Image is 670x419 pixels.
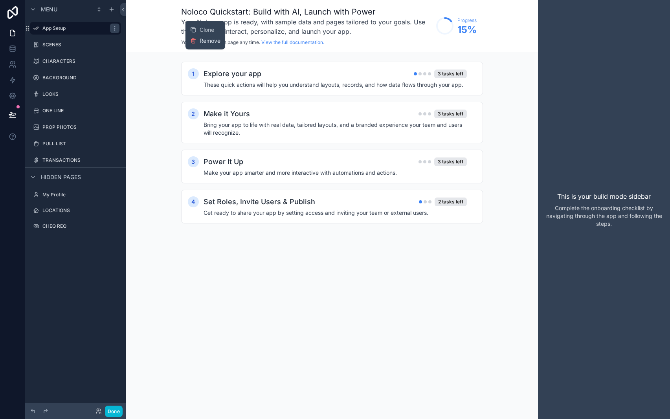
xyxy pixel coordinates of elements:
a: View the full documentation. [261,39,324,45]
a: TRANSACTIONS [30,154,121,167]
span: Hidden pages [41,173,81,181]
h1: Noloco Quickstart: Build with AI, Launch with Power [181,6,432,17]
h3: Your Noloco app is ready, with sample data and pages tailored to your goals. Use these steps to i... [181,17,432,36]
span: Progress [457,17,477,24]
a: PROP PHOTOS [30,121,121,134]
label: TRANSACTIONS [42,157,119,163]
a: LOCATIONS [30,204,121,217]
span: Menu [41,5,57,13]
label: LOOKS [42,91,119,97]
a: SCENES [30,38,121,51]
span: 15 % [457,24,477,36]
span: You can remove this page any time. [181,39,260,45]
a: CHARACTERS [30,55,121,68]
label: App Setup [42,25,105,31]
label: My Profile [42,192,119,198]
span: Clone [200,26,214,34]
a: BACKGROUND [30,71,121,84]
label: SCENES [42,42,119,48]
button: Remove [190,37,220,45]
label: PROP PHOTOS [42,124,119,130]
span: Remove [200,37,220,45]
a: App Setup [30,22,121,35]
a: LOOKS [30,88,121,101]
p: Complete the onboarding checklist by navigating through the app and following the steps. [544,204,664,228]
label: ONE LINE [42,108,119,114]
label: LOCATIONS [42,207,119,214]
button: Clone [190,26,220,34]
button: Done [105,406,123,417]
label: PULL LIST [42,141,119,147]
a: CHEQ REQ [30,220,121,232]
p: This is your build mode sidebar [557,192,651,201]
a: My Profile [30,188,121,201]
a: ONE LINE [30,104,121,117]
a: PULL LIST [30,137,121,150]
label: CHEQ REQ [42,223,119,229]
label: CHARACTERS [42,58,119,64]
label: BACKGROUND [42,75,119,81]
